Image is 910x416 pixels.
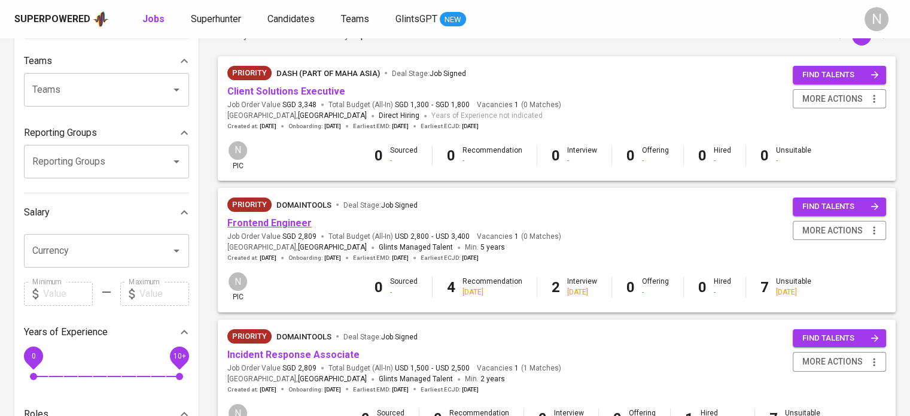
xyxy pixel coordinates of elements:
div: - [567,156,597,166]
div: - [390,156,418,166]
span: 5 years [480,243,505,251]
span: [DATE] [392,122,409,130]
span: Min. [465,375,505,383]
span: Total Budget (All-In) [328,100,470,110]
span: [GEOGRAPHIC_DATA] , [227,374,367,385]
span: Vacancies ( 0 Matches ) [477,232,561,242]
span: more actions [802,92,863,107]
span: [GEOGRAPHIC_DATA] [298,242,367,254]
span: Job Signed [381,201,418,209]
span: 1 [513,232,519,242]
button: more actions [793,352,886,372]
p: Years of Experience [24,325,108,339]
button: Open [168,153,185,170]
a: GlintsGPT NEW [395,12,466,27]
p: Teams [24,54,52,68]
span: Earliest EMD : [353,122,409,130]
div: - [714,287,731,297]
span: SGD 1,800 [436,100,470,110]
b: 2 [552,279,560,296]
span: [GEOGRAPHIC_DATA] , [227,110,367,122]
span: Years of Experience not indicated. [431,110,544,122]
span: Total Budget (All-In) [328,363,470,374]
span: more actions [802,223,863,238]
a: Teams [341,12,372,27]
span: DomainTools [276,332,331,341]
div: Offering [642,277,669,297]
span: Onboarding : [288,254,341,262]
span: Created at : [227,254,276,262]
button: find talents [793,329,886,348]
span: Superhunter [191,13,241,25]
img: app logo [93,10,109,28]
div: [DATE] [776,287,811,297]
span: Earliest ECJD : [421,122,479,130]
span: [DATE] [260,122,276,130]
b: 0 [375,279,383,296]
span: - [431,232,433,242]
span: Onboarding : [288,385,341,394]
span: Candidates [267,13,315,25]
span: Deal Stage : [343,201,418,209]
span: - [431,363,433,374]
span: Earliest EMD : [353,385,409,394]
b: 4 [447,279,455,296]
span: Glints Managed Talent [379,375,453,383]
span: Job Signed [430,69,466,78]
span: Vacancies ( 1 Matches ) [477,363,561,374]
div: Recommendation [462,145,522,166]
div: Sourced [390,145,418,166]
span: [DATE] [324,385,341,394]
button: find talents [793,198,886,216]
span: SGD 1,300 [395,100,429,110]
span: Priority [227,67,272,79]
p: Reporting Groups [24,126,97,140]
div: Hired [714,277,731,297]
span: SGD 3,348 [282,100,316,110]
a: Client Solutions Executive [227,86,345,97]
input: Value [43,282,93,306]
b: 0 [698,147,707,164]
div: Superpowered [14,13,90,26]
span: USD 1,500 [395,363,429,374]
b: 0 [626,279,635,296]
a: Superpoweredapp logo [14,10,109,28]
button: more actions [793,89,886,109]
span: [GEOGRAPHIC_DATA] [298,110,367,122]
div: - [642,287,669,297]
span: Teams [341,13,369,25]
span: Min. [465,243,505,251]
div: - [714,156,731,166]
div: - [642,156,669,166]
div: Recommendation [462,277,522,297]
span: Glints Managed Talent [379,243,453,251]
span: [DATE] [462,122,479,130]
button: find talents [793,66,886,84]
div: N [227,140,248,161]
span: Priority [227,330,272,342]
input: Value [139,282,189,306]
span: more actions [802,354,863,369]
span: [DATE] [462,385,479,394]
span: Vacancies ( 0 Matches ) [477,100,561,110]
span: Dash (part of Maha Asia) [276,69,380,78]
div: Salary [24,201,189,224]
a: Candidates [267,12,317,27]
span: SGD 2,809 [282,363,316,374]
b: Jobs [142,13,165,25]
span: USD 3,400 [436,232,470,242]
span: USD 2,800 [395,232,429,242]
span: Deal Stage : [343,333,418,341]
div: New Job received from Demand Team, Client Priority [227,329,272,344]
span: [DATE] [324,254,341,262]
span: GlintsGPT [395,13,437,25]
span: DomainTools [276,201,331,209]
div: Sourced [390,277,418,297]
a: Incident Response Associate [227,349,360,360]
span: Created at : [227,122,276,130]
div: Interview [567,277,597,297]
span: USD 2,500 [436,363,470,374]
span: Earliest ECJD : [421,254,479,262]
span: [DATE] [392,385,409,394]
button: Open [168,81,185,98]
